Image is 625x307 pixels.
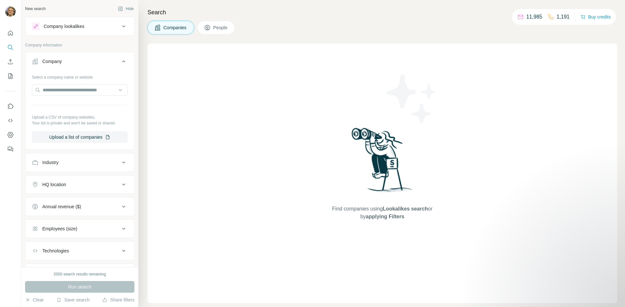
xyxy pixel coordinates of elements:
button: Search [5,42,16,53]
div: Annual revenue ($) [42,203,81,210]
button: Technologies [25,243,134,259]
button: My lists [5,70,16,82]
div: New search [25,6,46,12]
img: Surfe Illustration - Stars [382,70,441,128]
h4: Search [147,8,617,17]
iframe: Intercom live chat [603,285,618,301]
button: Quick start [5,27,16,39]
button: Upload a list of companies [32,131,128,143]
span: Find companies using or by [330,205,434,221]
div: Industry [42,159,59,166]
p: 1,191 [557,13,570,21]
button: Industry [25,155,134,170]
span: Companies [163,24,187,31]
button: Dashboard [5,129,16,141]
button: Clear [25,297,44,303]
button: Company lookalikes [25,19,134,34]
p: Your list is private and won't be saved or shared. [32,120,128,126]
button: Employees (size) [25,221,134,237]
span: People [213,24,228,31]
button: Use Surfe on LinkedIn [5,100,16,112]
button: Annual revenue ($) [25,199,134,214]
div: Technologies [42,248,69,254]
button: HQ location [25,177,134,192]
button: Feedback [5,143,16,155]
span: applying Filters [366,214,404,219]
div: Select a company name or website [32,72,128,80]
button: Enrich CSV [5,56,16,68]
button: Buy credits [580,12,611,21]
div: 2000 search results remaining [54,271,106,277]
p: Upload a CSV of company websites. [32,114,128,120]
div: Company lookalikes [44,23,84,30]
div: Employees (size) [42,225,77,232]
button: Share filters [102,297,134,303]
img: Avatar [5,6,16,17]
span: Lookalikes search [383,206,428,211]
img: Surfe Illustration - Woman searching with binoculars [349,126,416,198]
p: Company information [25,42,134,48]
button: Hide [113,4,138,14]
div: Company [42,58,62,65]
button: Keywords [25,265,134,281]
button: Save search [56,297,90,303]
button: Use Surfe API [5,115,16,126]
div: HQ location [42,181,66,188]
p: 11,985 [526,13,542,21]
button: Company [25,54,134,72]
